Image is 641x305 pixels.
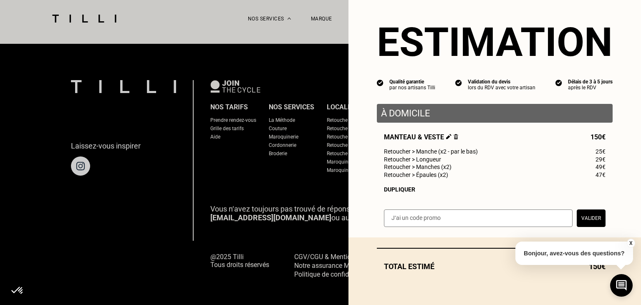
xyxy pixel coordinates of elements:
[596,164,606,170] span: 49€
[596,148,606,155] span: 25€
[384,186,606,193] div: Dupliquer
[381,108,608,118] p: À domicile
[596,156,606,163] span: 29€
[454,134,458,139] img: Supprimer
[384,171,448,178] span: Retoucher > Épaules (x2)
[455,79,462,86] img: icon list info
[446,134,452,139] img: Éditer
[377,19,613,66] section: Estimation
[384,156,441,163] span: Retoucher > Longueur
[389,85,435,91] div: par nos artisans Tilli
[596,171,606,178] span: 47€
[384,133,458,141] span: Manteau & veste
[384,148,478,155] span: Retoucher > Manche (x2 - par le bas)
[577,209,606,227] button: Valider
[515,242,633,265] p: Bonjour, avez-vous des questions?
[377,262,613,271] div: Total estimé
[468,85,535,91] div: lors du RDV avec votre artisan
[377,79,384,86] img: icon list info
[468,79,535,85] div: Validation du devis
[555,79,562,86] img: icon list info
[384,164,452,170] span: Retoucher > Manches (x2)
[568,79,613,85] div: Délais de 3 à 5 jours
[568,85,613,91] div: après le RDV
[591,133,606,141] span: 150€
[389,79,435,85] div: Qualité garantie
[384,209,573,227] input: J‘ai un code promo
[626,239,635,248] button: X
